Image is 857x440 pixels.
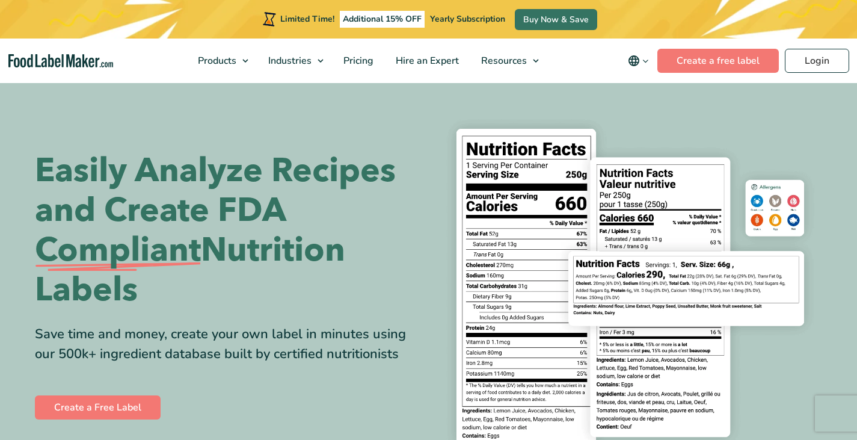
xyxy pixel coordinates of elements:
span: Additional 15% OFF [340,11,425,28]
span: Limited Time! [280,13,334,25]
span: Pricing [340,54,375,67]
a: Industries [257,39,330,83]
span: Products [194,54,238,67]
a: Create a Free Label [35,395,161,420]
a: Login [785,49,849,73]
h1: Easily Analyze Recipes and Create FDA Nutrition Labels [35,151,420,310]
a: Products [187,39,254,83]
span: Hire an Expert [392,54,460,67]
span: Industries [265,54,313,67]
a: Buy Now & Save [515,9,597,30]
a: Hire an Expert [385,39,467,83]
span: Resources [478,54,528,67]
span: Compliant [35,231,201,270]
div: Save time and money, create your own label in minutes using our 500k+ ingredient database built b... [35,324,420,364]
a: Resources [470,39,545,83]
span: Yearly Subscription [430,13,505,25]
a: Create a free label [657,49,779,73]
a: Pricing [333,39,382,83]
